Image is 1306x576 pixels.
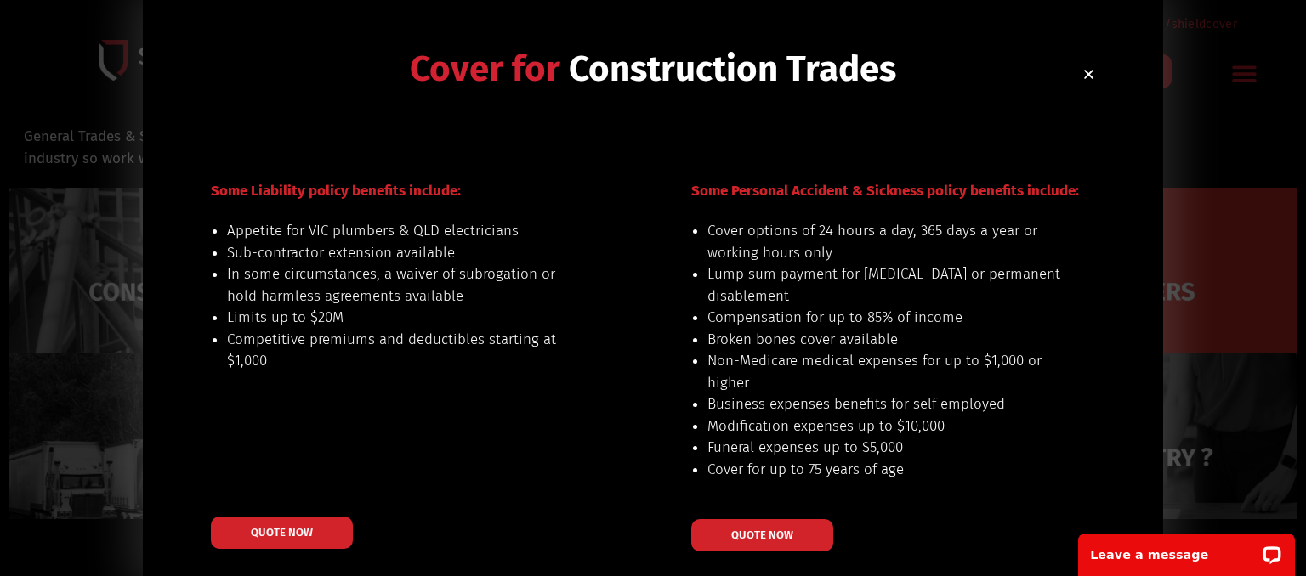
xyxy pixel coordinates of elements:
li: In some circumstances, a waiver of subrogation or hold harmless agreements available [227,263,582,307]
span: Some Personal Accident & Sickness policy benefits include: [691,182,1079,200]
li: Appetite for VIC plumbers & QLD electricians [227,220,582,242]
li: Broken bones cover available [707,329,1062,351]
a: QUOTE NOW [691,519,833,551]
li: Lump sum payment for [MEDICAL_DATA] or permanent disablement [707,263,1062,307]
span: QUOTE NOW [251,527,313,538]
li: Cover for up to 75 years of age [707,459,1062,481]
span: Construction Trades [569,48,896,90]
li: Funeral expenses up to $5,000 [707,437,1062,459]
li: Limits up to $20M [227,307,582,329]
a: QUOTE NOW [211,517,353,549]
li: Compensation for up to 85% of income [707,307,1062,329]
span: Some Liability policy benefits include: [211,182,461,200]
li: Competitive premiums and deductibles starting at $1,000 [227,329,582,372]
li: Sub-contractor extension available [227,242,582,264]
a: Close [1082,68,1095,81]
iframe: LiveChat chat widget [1067,522,1306,576]
li: Modification expenses up to $10,000 [707,415,1062,438]
li: Cover options of 24 hours a day, 365 days a year or working hours only [707,220,1062,263]
span: QUOTE NOW [731,529,793,540]
li: Non-Medicare medical expenses for up to $1,000 or higher [707,350,1062,393]
li: Business expenses benefits for self employed [707,393,1062,415]
span: Cover for [410,48,560,90]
